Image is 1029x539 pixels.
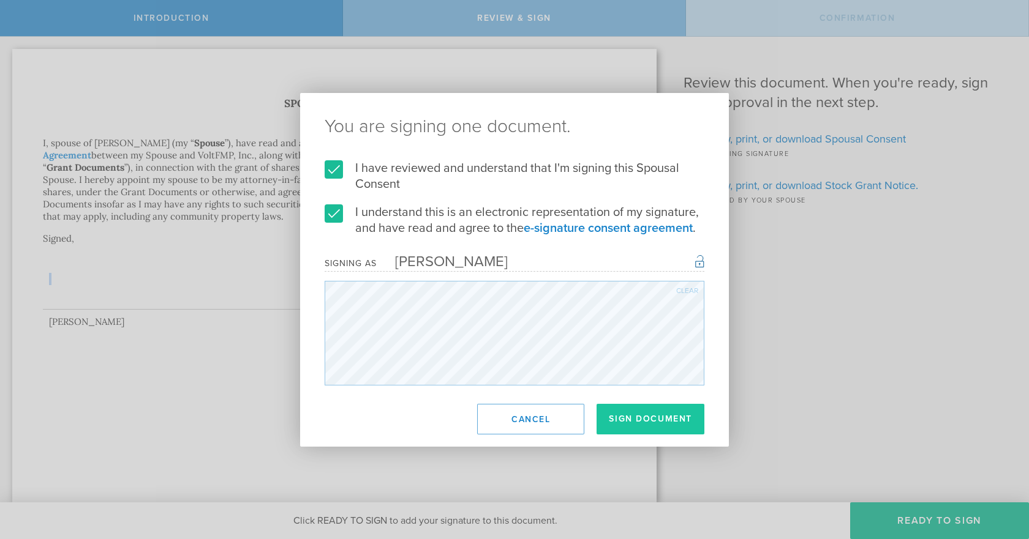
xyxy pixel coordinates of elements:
[325,204,704,236] label: I understand this is an electronic representation of my signature, and have read and agree to the .
[325,160,704,192] label: I have reviewed and understand that I'm signing this Spousal Consent
[597,404,704,434] button: Sign Document
[524,221,693,236] a: e-signature consent agreement
[968,444,1029,502] iframe: Chat Widget
[325,117,704,136] ng-pluralize: You are signing one document.
[325,258,377,269] div: Signing as
[477,404,584,434] button: Cancel
[377,253,508,270] div: [PERSON_NAME]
